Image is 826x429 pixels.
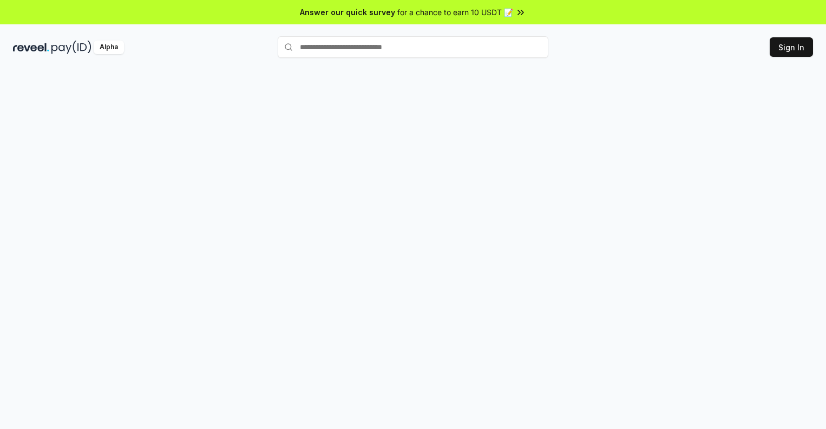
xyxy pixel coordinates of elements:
[300,6,395,18] span: Answer our quick survey
[397,6,513,18] span: for a chance to earn 10 USDT 📝
[13,41,49,54] img: reveel_dark
[94,41,124,54] div: Alpha
[770,37,813,57] button: Sign In
[51,41,91,54] img: pay_id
